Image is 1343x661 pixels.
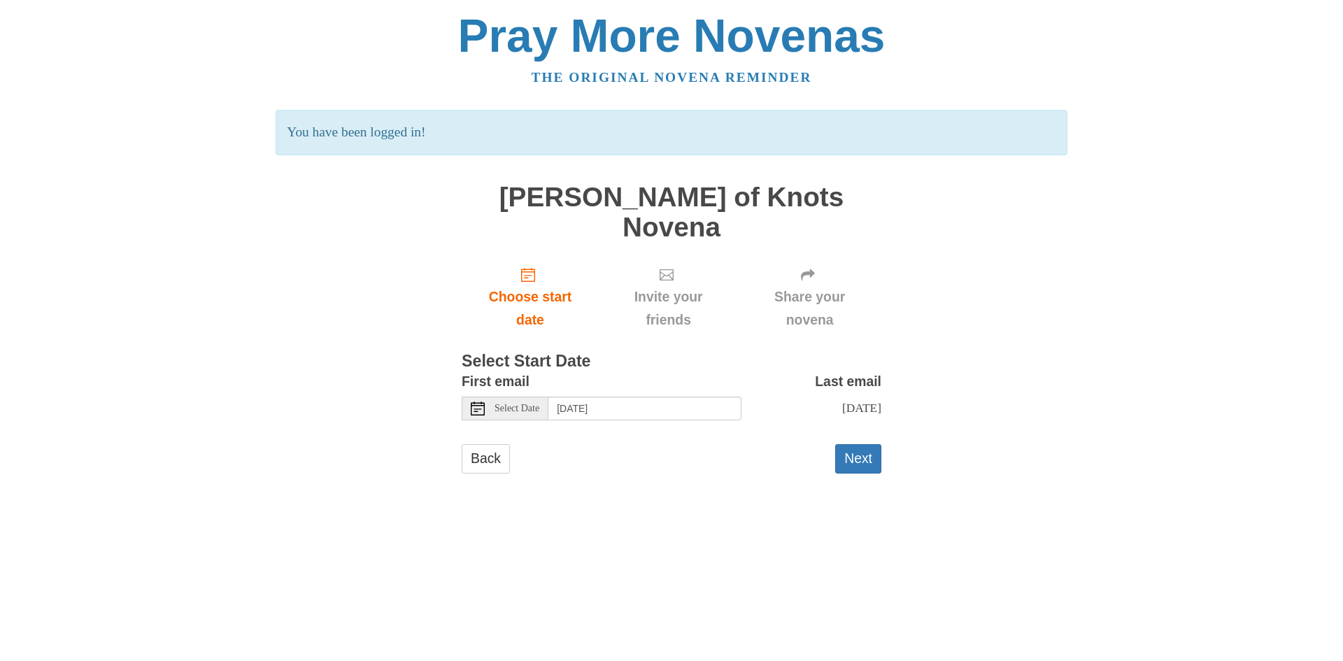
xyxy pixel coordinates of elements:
[599,256,738,339] div: Click "Next" to confirm your start date first.
[476,285,585,332] span: Choose start date
[462,370,530,393] label: First email
[462,183,881,242] h1: [PERSON_NAME] of Knots Novena
[495,404,539,413] span: Select Date
[842,401,881,415] span: [DATE]
[532,70,812,85] a: The original novena reminder
[458,10,886,62] a: Pray More Novenas
[462,353,881,371] h3: Select Start Date
[462,444,510,473] a: Back
[815,370,881,393] label: Last email
[276,110,1067,155] p: You have been logged in!
[613,285,724,332] span: Invite your friends
[738,256,881,339] div: Click "Next" to confirm your start date first.
[835,444,881,473] button: Next
[462,256,599,339] a: Choose start date
[752,285,867,332] span: Share your novena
